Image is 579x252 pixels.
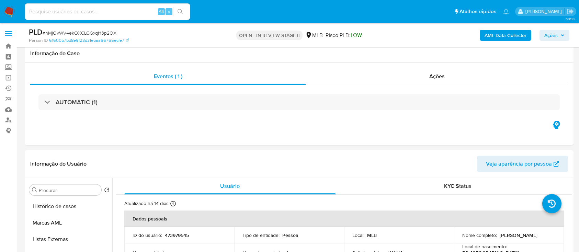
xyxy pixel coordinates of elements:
[154,72,182,80] span: Eventos ( 1 )
[30,50,568,57] h1: Informação do Caso
[459,8,496,15] span: Atalhos rápidos
[540,30,569,41] button: Ações
[104,187,110,195] button: Retornar ao pedido padrão
[500,232,537,238] p: [PERSON_NAME]
[159,8,164,15] span: Alt
[351,31,362,39] span: LOW
[236,31,303,40] p: OPEN - IN REVIEW STAGE II
[503,9,509,14] a: Notificações
[462,243,507,250] p: Local de nascimento :
[173,7,187,16] button: search-icon
[544,30,558,41] span: Ações
[30,160,87,167] h1: Informação do Usuário
[124,211,564,227] th: Dados pessoais
[462,232,497,238] p: Nome completo :
[133,232,162,238] p: ID do usuário :
[444,182,472,190] span: KYC Status
[352,232,364,238] p: Local :
[305,32,323,39] div: MLB
[25,7,190,16] input: Pesquise usuários ou casos...
[26,215,112,231] button: Marcas AML
[38,94,560,110] div: AUTOMATIC (1)
[485,30,526,41] b: AML Data Collector
[43,29,116,36] span: # nMjOvWV4ekOXCLGGxqH3p2OX
[56,98,98,106] h3: AUTOMATIC (1)
[525,8,564,15] p: alessandra.barbosa@mercadopago.com
[477,156,568,172] button: Veja aparência por pessoa
[429,72,445,80] span: Ações
[480,30,531,41] button: AML Data Collector
[242,232,280,238] p: Tipo de entidade :
[29,26,43,37] b: PLD
[26,198,112,215] button: Histórico de casos
[26,231,112,248] button: Listas Externas
[165,232,189,238] p: 473979545
[49,37,129,44] a: 61600b7bd8e9f23d31ebaa66765ecfe7
[32,187,37,193] button: Procurar
[168,8,170,15] span: s
[326,32,362,39] span: Risco PLD:
[567,8,574,15] a: Sair
[220,182,240,190] span: Usuário
[124,200,169,207] p: Atualizado há 14 dias
[282,232,298,238] p: Pessoa
[39,187,99,193] input: Procurar
[367,232,377,238] p: MLB
[486,156,552,172] span: Veja aparência por pessoa
[29,37,48,44] b: Person ID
